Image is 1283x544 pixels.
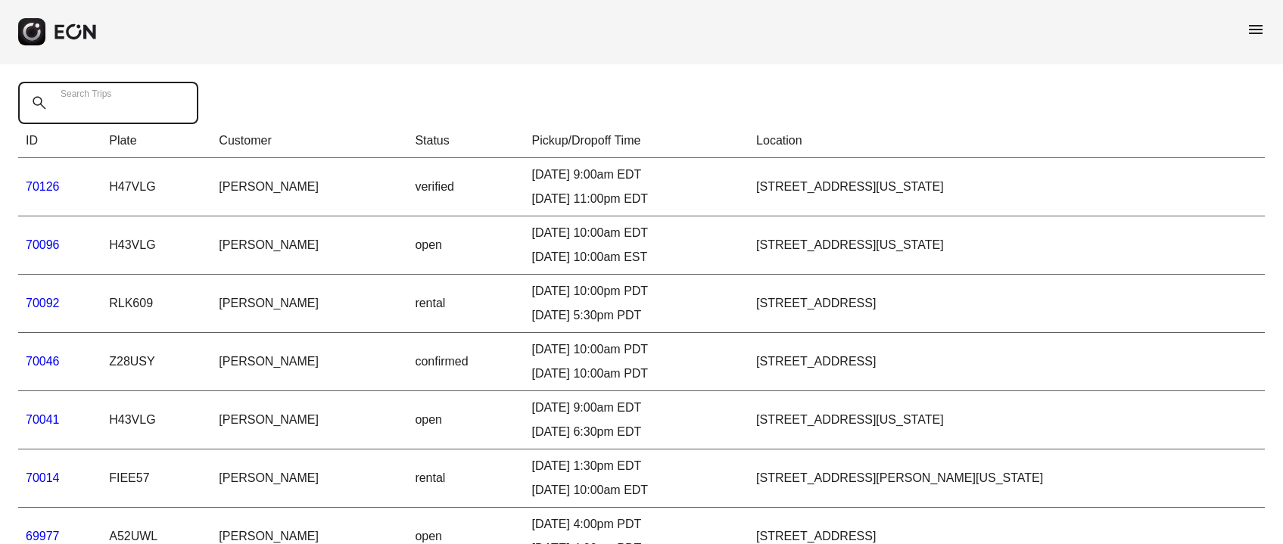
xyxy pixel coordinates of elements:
[26,238,60,251] a: 70096
[26,471,60,484] a: 70014
[532,340,742,359] div: [DATE] 10:00am PDT
[532,423,742,441] div: [DATE] 6:30pm EDT
[101,449,211,508] td: FIEE57
[407,449,524,508] td: rental
[749,124,1265,158] th: Location
[101,124,211,158] th: Plate
[532,365,742,383] div: [DATE] 10:00am PDT
[407,158,524,216] td: verified
[101,391,211,449] td: H43VLG
[101,333,211,391] td: Z28USY
[26,413,60,426] a: 70041
[532,515,742,533] div: [DATE] 4:00pm PDT
[26,530,60,542] a: 69977
[532,306,742,325] div: [DATE] 5:30pm PDT
[61,88,111,100] label: Search Trips
[26,180,60,193] a: 70126
[101,275,211,333] td: RLK609
[211,391,407,449] td: [PERSON_NAME]
[532,224,742,242] div: [DATE] 10:00am EDT
[211,216,407,275] td: [PERSON_NAME]
[407,391,524,449] td: open
[101,158,211,216] td: H47VLG
[749,449,1265,508] td: [STREET_ADDRESS][PERSON_NAME][US_STATE]
[532,282,742,300] div: [DATE] 10:00pm PDT
[211,275,407,333] td: [PERSON_NAME]
[407,275,524,333] td: rental
[211,449,407,508] td: [PERSON_NAME]
[749,158,1265,216] td: [STREET_ADDRESS][US_STATE]
[532,399,742,417] div: [DATE] 9:00am EDT
[749,333,1265,391] td: [STREET_ADDRESS]
[749,275,1265,333] td: [STREET_ADDRESS]
[18,124,101,158] th: ID
[749,391,1265,449] td: [STREET_ADDRESS][US_STATE]
[26,297,60,309] a: 70092
[211,124,407,158] th: Customer
[532,457,742,475] div: [DATE] 1:30pm EDT
[407,333,524,391] td: confirmed
[101,216,211,275] td: H43VLG
[532,166,742,184] div: [DATE] 9:00am EDT
[532,248,742,266] div: [DATE] 10:00am EST
[211,158,407,216] td: [PERSON_NAME]
[1247,20,1265,39] span: menu
[532,481,742,499] div: [DATE] 10:00am EDT
[407,216,524,275] td: open
[211,333,407,391] td: [PERSON_NAME]
[525,124,749,158] th: Pickup/Dropoff Time
[26,355,60,368] a: 70046
[749,216,1265,275] td: [STREET_ADDRESS][US_STATE]
[407,124,524,158] th: Status
[532,190,742,208] div: [DATE] 11:00pm EDT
